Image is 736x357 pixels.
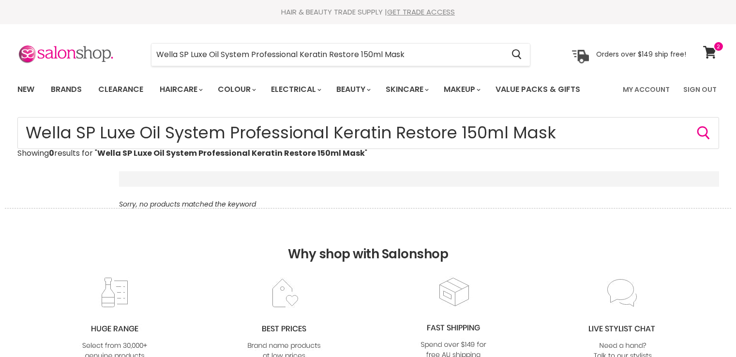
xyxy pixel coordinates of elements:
[151,44,504,66] input: Search
[5,75,731,104] nav: Main
[151,43,530,66] form: Product
[264,79,327,100] a: Electrical
[152,79,209,100] a: Haircare
[596,50,686,59] p: Orders over $149 ship free!
[17,117,719,149] input: Search
[677,79,722,100] a: Sign Out
[10,75,602,104] ul: Main menu
[378,79,435,100] a: Skincare
[10,79,42,100] a: New
[436,79,486,100] a: Makeup
[329,79,376,100] a: Beauty
[5,7,731,17] div: HAIR & BEAUTY TRADE SUPPLY |
[44,79,89,100] a: Brands
[696,125,711,141] button: Search
[504,44,530,66] button: Search
[387,7,455,17] a: GET TRADE ACCESS
[97,148,365,159] strong: Wella SP Luxe Oil System Professional Keratin Restore 150ml Mask
[5,208,731,276] h2: Why shop with Salonshop
[617,79,676,100] a: My Account
[49,148,54,159] strong: 0
[210,79,262,100] a: Colour
[488,79,587,100] a: Value Packs & Gifts
[119,199,256,209] em: Sorry, no products matched the keyword
[17,117,719,149] form: Product
[91,79,150,100] a: Clearance
[17,149,719,158] p: Showing results for " "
